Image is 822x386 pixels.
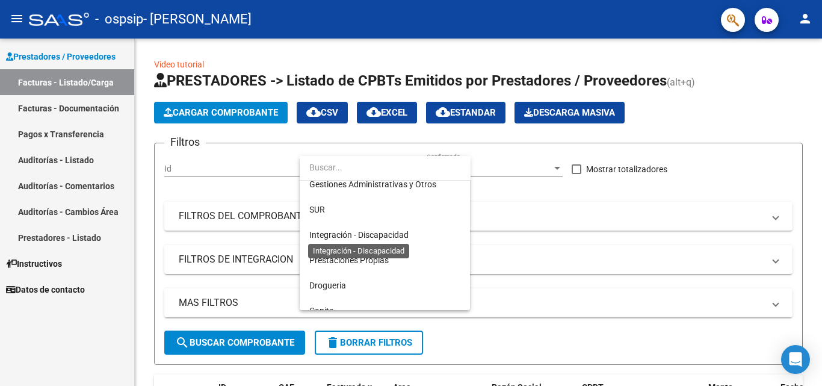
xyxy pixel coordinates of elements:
[309,306,334,316] span: Capita
[309,179,436,189] span: Gestiones Administrativas y Otros
[309,281,346,290] span: Drogueria
[309,230,409,240] span: Integración - Discapacidad
[309,205,325,214] span: SUR
[781,345,810,374] div: Open Intercom Messenger
[309,255,389,265] span: Prestaciones Propias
